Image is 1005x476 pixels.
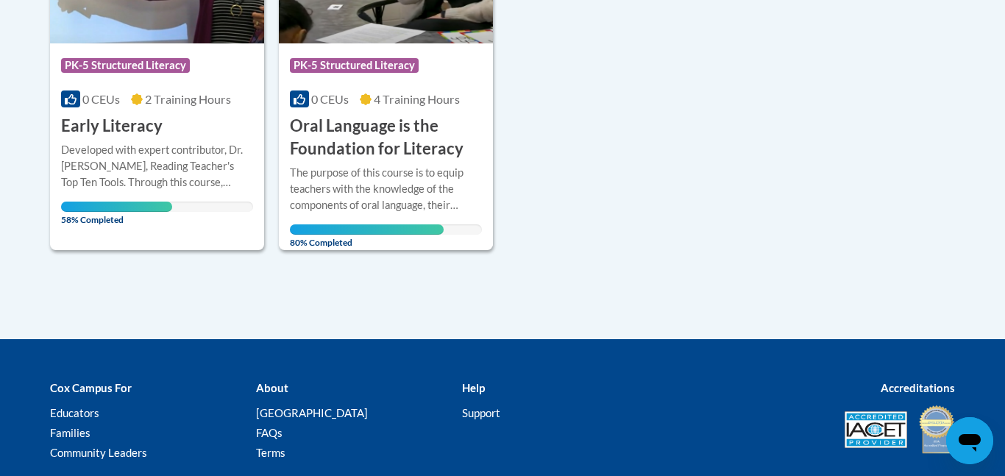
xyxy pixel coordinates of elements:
img: Accredited IACET® Provider [845,411,907,448]
a: Community Leaders [50,446,147,459]
img: IDA® Accredited [918,404,955,455]
div: Your progress [61,202,172,212]
a: Educators [50,406,99,419]
div: Developed with expert contributor, Dr. [PERSON_NAME], Reading Teacher's Top Ten Tools. Through th... [61,142,253,191]
div: The purpose of this course is to equip teachers with the knowledge of the components of oral lang... [290,165,482,213]
a: [GEOGRAPHIC_DATA] [256,406,368,419]
b: Cox Campus For [50,381,132,394]
b: Help [462,381,485,394]
span: 4 Training Hours [374,92,460,106]
span: 0 CEUs [311,92,349,106]
b: About [256,381,288,394]
span: PK-5 Structured Literacy [290,58,419,73]
a: Support [462,406,500,419]
iframe: Button to launch messaging window [946,417,993,464]
a: Terms [256,446,285,459]
span: 2 Training Hours [145,92,231,106]
a: Families [50,426,90,439]
h3: Early Literacy [61,115,163,138]
h3: Oral Language is the Foundation for Literacy [290,115,482,160]
span: 80% Completed [290,224,444,248]
b: Accreditations [881,381,955,394]
div: Your progress [290,224,444,235]
span: 0 CEUs [82,92,120,106]
span: 58% Completed [61,202,172,225]
a: FAQs [256,426,283,439]
span: PK-5 Structured Literacy [61,58,190,73]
